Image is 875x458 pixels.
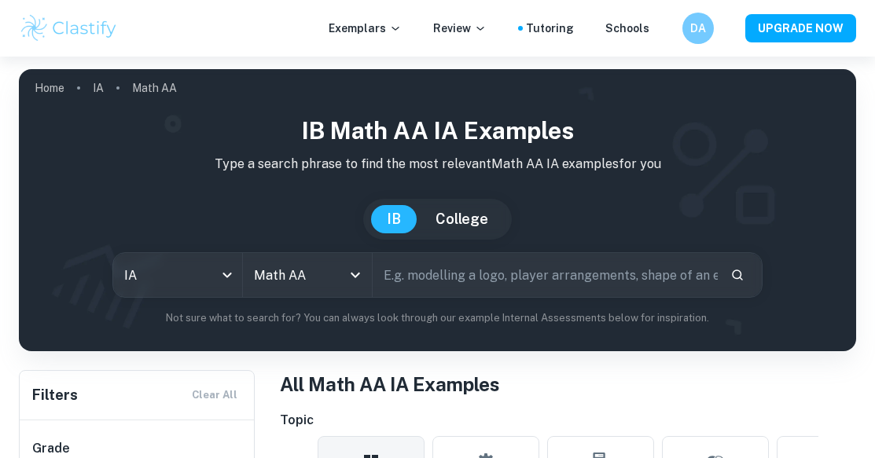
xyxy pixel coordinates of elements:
p: Review [433,20,487,37]
h6: Topic [280,411,856,430]
button: College [420,205,504,233]
img: profile cover [19,69,856,351]
button: Open [344,264,366,286]
input: E.g. modelling a logo, player arrangements, shape of an egg... [373,253,718,297]
p: Type a search phrase to find the most relevant Math AA IA examples for you [31,155,844,174]
h6: DA [689,20,708,37]
button: IB [371,205,417,233]
p: Math AA [132,79,177,97]
h1: IB Math AA IA examples [31,113,844,148]
button: Help and Feedback [662,24,670,32]
h1: All Math AA IA Examples [280,370,856,398]
a: Schools [605,20,649,37]
p: Exemplars [329,20,402,37]
h6: Filters [32,384,78,406]
button: DA [682,13,714,44]
div: IA [113,253,242,297]
a: IA [93,77,104,99]
h6: Grade [32,439,243,458]
img: Clastify logo [19,13,119,44]
button: UPGRADE NOW [745,14,856,42]
button: Search [724,262,751,288]
p: Not sure what to search for? You can always look through our example Internal Assessments below f... [31,310,844,326]
a: Tutoring [526,20,574,37]
a: Home [35,77,64,99]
